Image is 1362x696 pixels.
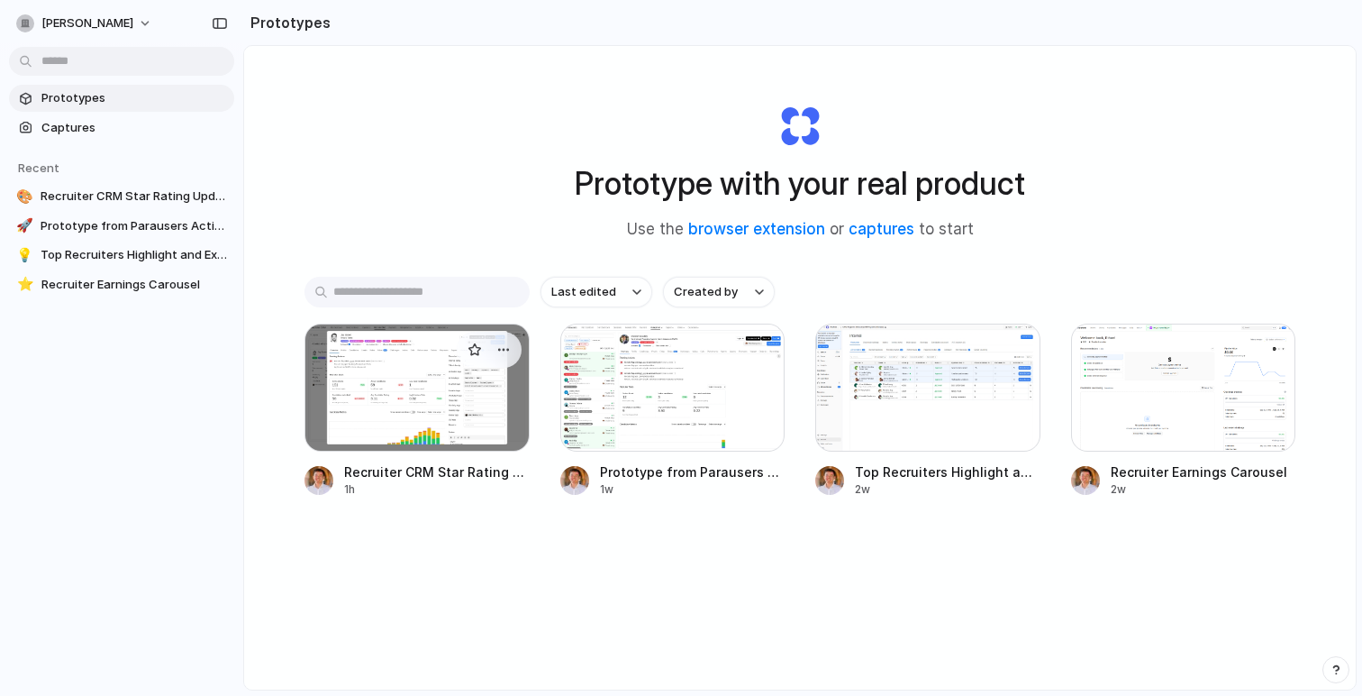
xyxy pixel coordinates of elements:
a: ⭐Recruiter Earnings Carousel [9,271,234,298]
div: 🎨 [16,188,33,206]
div: 2w [1111,481,1296,498]
a: Prototype from Parausers Activity FeedPrototype from Parausers Activity Feed1w [560,324,785,498]
button: [PERSON_NAME] [9,9,161,38]
span: Prototypes [41,89,227,107]
h1: Prototype with your real product [575,160,1025,207]
div: 🚀 [16,217,33,235]
div: ⭐ [16,276,34,294]
div: 1w [600,481,785,498]
span: Use the or to start [627,218,974,242]
div: 2w [855,481,1040,498]
div: 💡 [16,246,33,264]
span: [PERSON_NAME] [41,14,133,32]
a: Recruiter CRM Star Rating UpdateRecruiter CRM Star Rating Update1h [304,324,530,498]
div: 1h [344,481,530,498]
a: 🚀Prototype from Parausers Activity Feed [9,213,234,240]
a: 💡Top Recruiters Highlight and Exclusive Button [9,242,234,269]
a: Recruiter Earnings CarouselRecruiter Earnings Carousel2w [1071,324,1296,498]
a: Top Recruiters Highlight and Exclusive ButtonTop Recruiters Highlight and Exclusive Button2w [815,324,1040,498]
span: Top Recruiters Highlight and Exclusive Button [41,246,227,264]
span: Recent [18,160,59,175]
span: Created by [674,283,738,301]
h2: Prototypes [243,12,331,33]
button: Last edited [540,277,652,307]
a: browser extension [688,220,825,238]
a: captures [849,220,914,238]
a: Prototypes [9,85,234,112]
span: Recruiter CRM Star Rating Update [344,462,530,481]
button: Created by [663,277,775,307]
span: Recruiter Earnings Carousel [41,276,227,294]
a: Captures [9,114,234,142]
a: 🎨Recruiter CRM Star Rating Update [9,183,234,210]
span: Top Recruiters Highlight and Exclusive Button [855,462,1040,481]
span: Recruiter Earnings Carousel [1111,462,1296,481]
span: Last edited [551,283,616,301]
span: Prototype from Parausers Activity Feed [600,462,785,481]
span: Captures [41,119,227,137]
span: Prototype from Parausers Activity Feed [41,217,227,235]
span: Recruiter CRM Star Rating Update [41,188,227,206]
